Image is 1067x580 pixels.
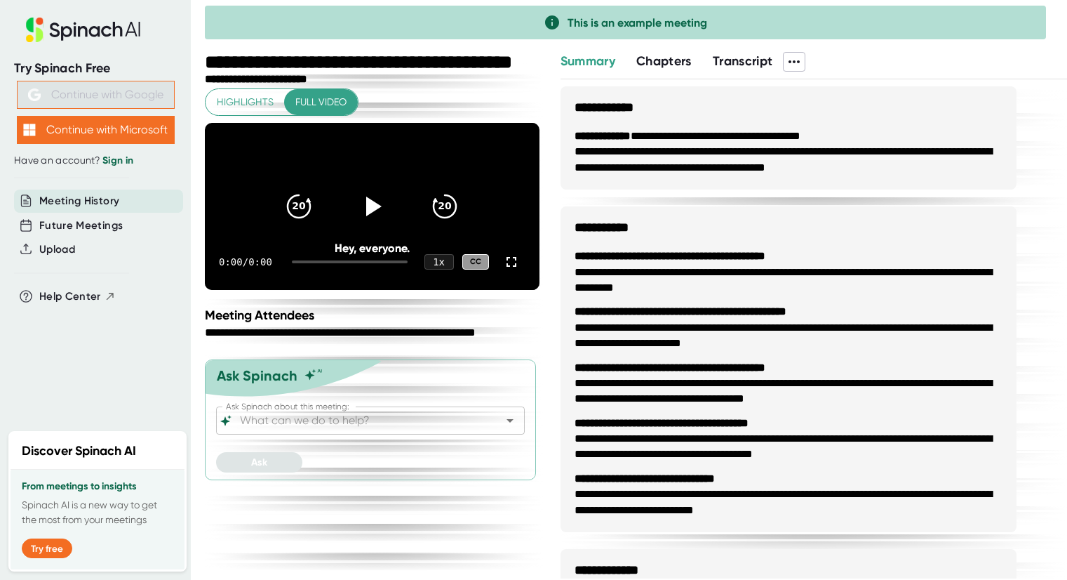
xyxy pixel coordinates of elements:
[568,16,707,29] span: This is an example meeting
[206,89,285,115] button: Highlights
[22,442,136,461] h2: Discover Spinach AI
[17,81,175,109] button: Continue with Google
[713,52,773,71] button: Transcript
[713,53,773,69] span: Transcript
[237,411,479,430] input: What can we do to help?
[284,89,358,115] button: Full video
[295,93,347,111] span: Full video
[39,289,116,305] button: Help Center
[39,218,123,234] button: Future Meetings
[424,254,454,270] div: 1 x
[217,367,297,384] div: Ask Spinach
[561,53,615,69] span: Summary
[219,256,275,268] div: 0:00 / 0:00
[39,193,119,209] button: Meeting History
[28,88,41,101] img: Aehbyd4JwY73AAAAAElFTkSuQmCC
[102,154,133,166] a: Sign in
[39,242,75,258] button: Upload
[17,116,175,144] button: Continue with Microsoft
[462,254,489,270] div: CC
[39,289,101,305] span: Help Center
[636,53,692,69] span: Chapters
[216,452,302,473] button: Ask
[561,52,615,71] button: Summary
[205,308,543,323] div: Meeting Attendees
[14,60,177,77] div: Try Spinach Free
[251,456,267,468] span: Ask
[22,498,173,527] p: Spinach AI is a new way to get the most from your meetings
[14,154,177,167] div: Have an account?
[22,539,72,558] button: Try free
[217,93,274,111] span: Highlights
[636,52,692,71] button: Chapters
[22,481,173,492] h3: From meetings to insights
[500,411,520,430] button: Open
[239,242,506,255] div: Hey, everyone.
